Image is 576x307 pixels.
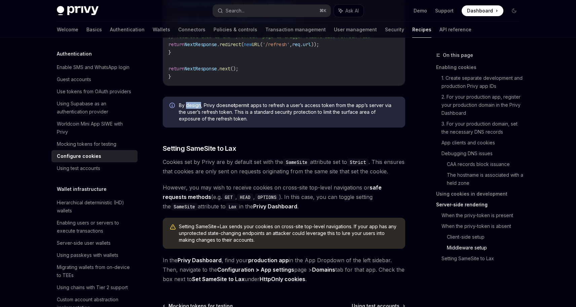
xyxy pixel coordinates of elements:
a: Privy Dashboard [253,203,297,210]
span: Setting SameSite=Lax sends your cookies on cross-site top-level navigations. If your app has any ... [179,223,398,243]
a: Server-side user wallets [51,237,138,249]
a: Transaction management [265,22,326,38]
a: When the privy-token is absent [441,221,525,232]
span: return [168,66,185,72]
a: Use tokens from OAuth providers [51,86,138,98]
code: OPTIONS [255,194,279,201]
a: Mocking tokens for testing [51,138,138,150]
code: GET [222,194,235,201]
a: The hostname is associated with a held zone [447,170,525,189]
a: Server-side rendering [436,199,525,210]
a: 2. For your production app, register your production domain in the Privy Dashboard [441,92,525,118]
div: Configure cookies [57,152,101,160]
img: dark logo [57,6,99,15]
a: Enable SMS and WhatsApp login [51,61,138,73]
div: Use tokens from OAuth providers [57,88,131,96]
span: Dashboard [467,7,493,14]
code: SameSite [283,159,310,166]
span: By design, Privy does permit apps to refresh a user’s access token from the app’s server via the ... [179,102,398,122]
a: App clients and cookies [441,137,525,148]
div: Using Supabase as an authentication provider [57,100,133,116]
a: Debugging DNS issues [441,148,525,159]
span: . [217,66,220,72]
div: Hierarchical deterministic (HD) wallets [57,199,133,215]
a: Basics [86,22,102,38]
span: url [303,41,311,47]
a: Recipes [412,22,431,38]
code: Lax [226,203,239,210]
span: Ask AI [345,7,359,14]
a: Guest accounts [51,73,138,86]
a: Authentication [110,22,145,38]
span: new [244,41,252,47]
span: On this page [443,51,473,59]
span: next [220,66,230,72]
strong: not [228,102,235,108]
span: )); [311,41,319,47]
a: User management [334,22,377,38]
div: Migrating wallets from on-device to TEEs [57,263,133,279]
a: Setting SameSite to Lax [441,253,525,264]
a: Using test accounts [51,162,138,174]
strong: Configuration > App settings [217,266,294,273]
button: Ask AI [334,5,363,17]
h5: Wallet infrastructure [57,185,107,193]
span: ( [260,41,263,47]
span: } [168,74,171,80]
span: , [290,41,292,47]
div: Server-side user wallets [57,239,111,247]
div: Search... [226,7,244,15]
svg: Info [169,103,176,109]
a: Privy Dashboard [178,257,222,264]
svg: Warning [169,224,176,231]
a: Client-side setup [447,232,525,242]
a: Dashboard [462,5,503,16]
code: Strict [347,159,369,166]
a: Using Supabase as an authentication provider [51,98,138,118]
a: Configure cookies [51,150,138,162]
span: '/refresh' [263,41,290,47]
a: Hierarchical deterministic (HD) wallets [51,197,138,217]
span: Cookies set by Privy are by default set with the attribute set to . This ensures that cookies are... [163,157,405,176]
a: Wallets [153,22,170,38]
a: Using cookies in development [436,189,525,199]
div: Enabling users or servers to execute transactions [57,219,133,235]
div: Enable SMS and WhatsApp login [57,63,129,71]
a: Middleware setup [447,242,525,253]
a: Using passkeys with wallets [51,249,138,261]
span: ( [241,41,244,47]
button: Toggle dark mode [509,5,520,16]
code: SameSite [171,203,198,210]
span: . [217,41,220,47]
span: ⌘ K [319,8,327,13]
span: (); [230,66,238,72]
a: Migrating wallets from on-device to TEEs [51,261,138,281]
a: When the privy-token is present [441,210,525,221]
strong: Set SameSite to Lax [192,276,244,282]
a: Enabling cookies [436,62,525,73]
div: Worldcoin Mini App SIWE with Privy [57,120,133,136]
a: Enabling users or servers to execute transactions [51,217,138,237]
span: Setting SameSite to Lax [163,144,236,153]
a: Worldcoin Mini App SIWE with Privy [51,118,138,138]
a: Support [435,7,454,14]
span: NextResponse [185,41,217,47]
strong: production app [248,257,289,264]
a: Security [385,22,404,38]
a: Demo [414,7,427,14]
span: req [292,41,300,47]
span: NextResponse [185,66,217,72]
strong: Domains [312,266,335,273]
span: return [168,41,185,47]
a: Policies & controls [214,22,257,38]
div: Using passkeys with wallets [57,251,118,259]
span: However, you may wish to receive cookies on cross-site top-level navigations or (e.g. , , ). In t... [163,183,405,211]
a: 1. Create separate development and production Privy app IDs [441,73,525,92]
h5: Authentication [57,50,92,58]
a: Welcome [57,22,78,38]
span: In the , find your in the App Dropdown of the left sidebar. Then, navigate to the page > tab for ... [163,255,405,284]
span: URL [252,41,260,47]
code: HEAD [237,194,253,201]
